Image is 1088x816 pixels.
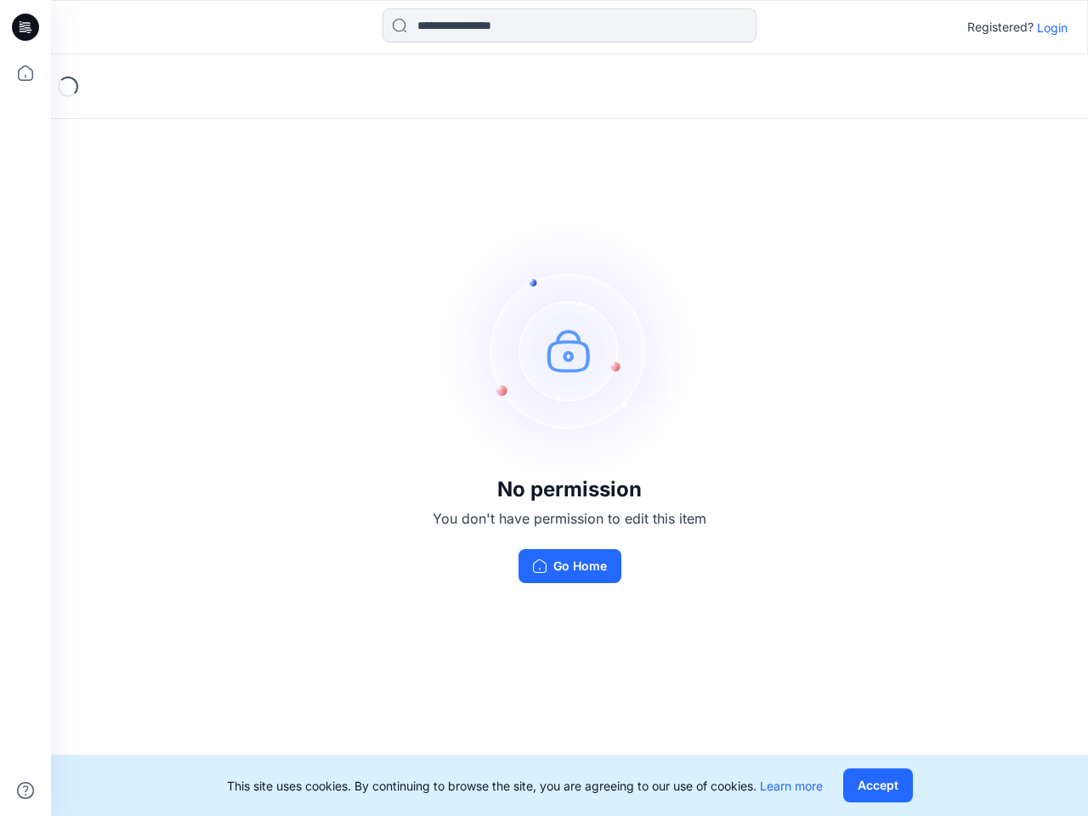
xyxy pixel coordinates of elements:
[433,508,706,529] p: You don't have permission to edit this item
[442,223,697,478] img: no-perm.svg
[760,779,823,793] a: Learn more
[227,777,823,795] p: This site uses cookies. By continuing to browse the site, you are agreeing to our use of cookies.
[1037,19,1068,37] p: Login
[967,17,1034,37] p: Registered?
[433,478,706,501] h3: No permission
[518,549,621,583] button: Go Home
[843,768,913,802] button: Accept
